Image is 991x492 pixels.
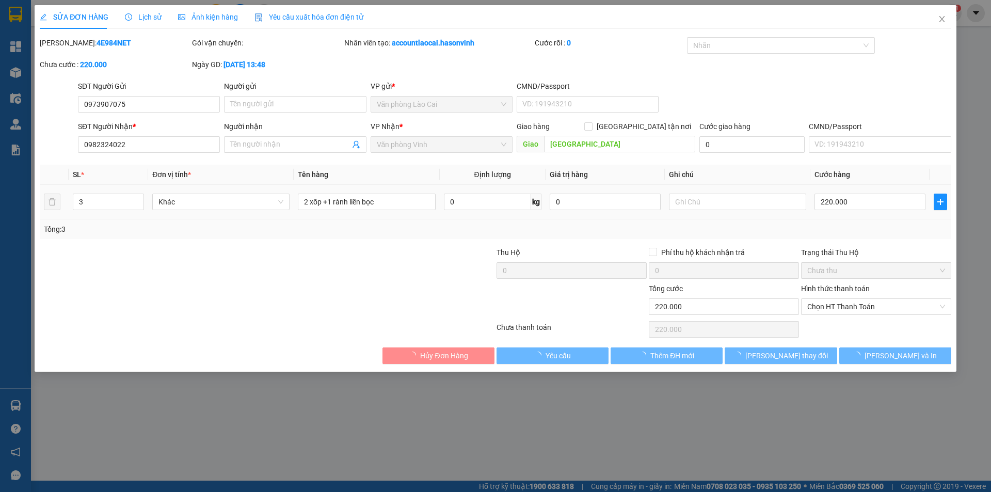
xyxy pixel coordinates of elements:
span: VP Nhận [371,122,399,131]
span: Yêu cầu [546,350,571,361]
span: loading [853,352,865,359]
div: Gói vận chuyển: [192,37,342,49]
input: Cước giao hàng [699,136,805,153]
span: Thu Hộ [497,248,520,257]
button: [PERSON_NAME] thay đổi [725,347,837,364]
span: Hủy Đơn Hàng [420,350,468,361]
span: Yêu cầu xuất hóa đơn điện tử [254,13,363,21]
b: [PERSON_NAME] (Vinh - Sapa) [43,13,155,53]
span: Văn phòng Vinh [377,137,506,152]
button: Yêu cầu [497,347,609,364]
span: picture [178,13,185,21]
button: delete [44,194,60,210]
span: Khác [158,194,283,210]
span: Tên hàng [298,170,328,179]
span: Chưa thu [807,263,945,278]
div: Chưa thanh toán [495,322,648,340]
span: Ảnh kiện hàng [178,13,238,21]
input: Dọc đường [544,136,695,152]
div: Chưa cước : [40,59,190,70]
span: close [938,15,946,23]
b: 4E984NET [97,39,131,47]
span: Giá trị hàng [550,170,588,179]
b: [DATE] 13:48 [223,60,265,69]
span: loading [734,352,745,359]
b: 0 [567,39,571,47]
button: [PERSON_NAME] và In [839,347,951,364]
span: Chọn HT Thanh Toán [807,299,945,314]
span: plus [934,198,947,206]
button: Hủy Đơn Hàng [382,347,494,364]
div: Tổng: 3 [44,224,382,235]
button: Thêm ĐH mới [611,347,723,364]
span: [PERSON_NAME] thay đổi [745,350,828,361]
span: Tổng cước [649,284,683,293]
span: Phí thu hộ khách nhận trả [657,247,749,258]
div: Trạng thái Thu Hộ [801,247,951,258]
span: edit [40,13,47,21]
span: loading [639,352,650,359]
div: Cước rồi : [535,37,685,49]
span: Đơn vị tính [152,170,191,179]
div: Nhân viên tạo: [344,37,533,49]
span: [PERSON_NAME] và In [865,350,937,361]
div: Người gửi [224,81,366,92]
span: kg [531,194,541,210]
span: loading [409,352,420,359]
h2: VP Nhận: Văn phòng Vinh [54,60,249,125]
label: Cước giao hàng [699,122,750,131]
div: [PERSON_NAME]: [40,37,190,49]
span: Giao hàng [517,122,550,131]
div: CMND/Passport [809,121,951,132]
span: Giao [517,136,544,152]
img: icon [254,13,263,22]
div: Người nhận [224,121,366,132]
input: Ghi Chú [669,194,806,210]
span: Cước hàng [814,170,850,179]
span: loading [534,352,546,359]
label: Hình thức thanh toán [801,284,870,293]
button: Close [928,5,956,34]
div: Ngày GD: [192,59,342,70]
span: user-add [352,140,360,149]
th: Ghi chú [665,165,810,185]
b: accountlaocai.hasonvinh [392,39,474,47]
b: [DOMAIN_NAME] [138,8,249,25]
input: VD: Bàn, Ghế [298,194,435,210]
span: SỬA ĐƠN HÀNG [40,13,108,21]
span: [GEOGRAPHIC_DATA] tận nơi [593,121,695,132]
span: Định lượng [474,170,511,179]
b: 220.000 [80,60,107,69]
span: Văn phòng Lào Cai [377,97,506,112]
span: Thêm ĐH mới [650,350,694,361]
button: plus [934,194,947,210]
div: SĐT Người Nhận [78,121,220,132]
span: SL [73,170,81,179]
span: clock-circle [125,13,132,21]
div: SĐT Người Gửi [78,81,220,92]
div: VP gửi [371,81,513,92]
h2: 1BX6JFKF [6,60,83,77]
span: Lịch sử [125,13,162,21]
div: CMND/Passport [517,81,659,92]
